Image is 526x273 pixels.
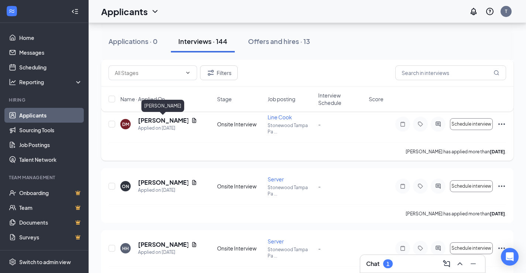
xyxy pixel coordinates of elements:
[178,37,227,46] div: Interviews · 144
[494,70,499,76] svg: MagnifyingGlass
[501,248,519,266] div: Open Intercom Messenger
[217,120,263,128] div: Onsite Interview
[19,185,82,200] a: OnboardingCrown
[101,5,148,18] h1: Applicants
[9,97,81,103] div: Hiring
[248,37,310,46] div: Offers and hires · 13
[441,258,453,270] button: ComposeMessage
[490,211,505,216] b: [DATE]
[497,182,506,191] svg: Ellipses
[442,259,451,268] svg: ComposeMessage
[434,245,443,251] svg: ActiveChat
[200,65,238,80] button: Filter Filters
[485,7,494,16] svg: QuestionInfo
[9,174,81,181] div: Team Management
[191,180,197,185] svg: Document
[395,65,506,80] input: Search in interviews
[318,92,364,106] span: Interview Schedule
[138,124,197,132] div: Applied on [DATE]
[19,60,82,75] a: Scheduling
[497,120,506,129] svg: Ellipses
[19,230,82,245] a: SurveysCrown
[454,258,466,270] button: ChevronUp
[268,246,314,259] p: Stonewood Tampa Pa ...
[9,78,16,86] svg: Analysis
[19,108,82,123] a: Applicants
[318,121,321,127] span: -
[19,78,83,86] div: Reporting
[406,211,506,217] p: [PERSON_NAME] has applied more than .
[268,238,284,245] span: Server
[8,7,16,15] svg: WorkstreamLogo
[138,187,197,194] div: Applied on [DATE]
[122,183,129,190] div: ON
[122,121,129,127] div: DM
[434,183,443,189] svg: ActiveChat
[19,45,82,60] a: Messages
[9,258,16,266] svg: Settings
[406,149,506,155] p: [PERSON_NAME] has applied more than .
[268,176,284,182] span: Server
[451,184,491,189] span: Schedule interview
[416,183,425,189] svg: Tag
[122,245,129,252] div: HH
[19,258,71,266] div: Switch to admin view
[138,178,188,187] h5: [PERSON_NAME]
[318,183,321,190] span: -
[268,95,295,103] span: Job posting
[217,245,263,252] div: Onsite Interview
[434,121,443,127] svg: ActiveChat
[115,69,182,77] input: All Stages
[19,200,82,215] a: TeamCrown
[138,116,188,124] h5: [PERSON_NAME]
[138,240,188,249] h5: [PERSON_NAME]
[268,184,314,197] p: Stonewood Tampa Pa ...
[467,258,479,270] button: Minimize
[450,180,493,192] button: Schedule interview
[398,245,407,251] svg: Note
[109,37,158,46] div: Applications · 0
[366,260,379,268] h3: Chat
[416,121,425,127] svg: Tag
[268,122,314,135] p: Stonewood Tampa Pa ...
[19,123,82,137] a: Sourcing Tools
[469,7,478,16] svg: Notifications
[206,68,215,77] svg: Filter
[455,259,464,268] svg: ChevronUp
[191,242,197,248] svg: Document
[120,95,165,103] span: Name · Applied On
[369,95,384,103] span: Score
[19,137,82,152] a: Job Postings
[450,242,493,254] button: Schedule interview
[19,152,82,167] a: Talent Network
[138,249,197,256] div: Applied on [DATE]
[386,261,389,267] div: 1
[19,30,82,45] a: Home
[469,259,478,268] svg: Minimize
[451,122,491,127] span: Schedule interview
[19,215,82,230] a: DocumentsCrown
[217,95,232,103] span: Stage
[398,183,407,189] svg: Note
[490,149,505,154] b: [DATE]
[151,7,159,16] svg: ChevronDown
[398,121,407,127] svg: Note
[505,8,507,14] div: T
[185,70,191,76] svg: ChevronDown
[451,246,491,251] span: Schedule interview
[141,100,184,112] div: [PERSON_NAME]
[318,245,321,252] span: -
[191,117,197,123] svg: Document
[497,244,506,253] svg: Ellipses
[71,8,79,15] svg: Collapse
[450,118,493,130] button: Schedule interview
[217,182,263,190] div: Onsite Interview
[416,245,425,251] svg: Tag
